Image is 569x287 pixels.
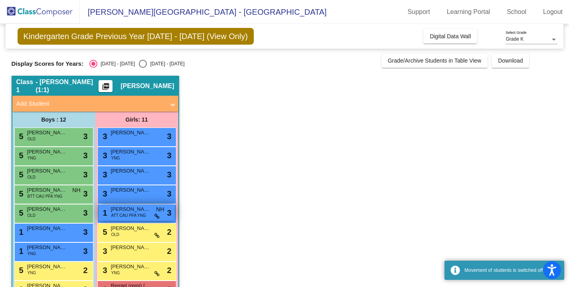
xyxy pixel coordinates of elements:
span: 3 [167,207,171,219]
span: [PERSON_NAME] [27,205,67,213]
span: [PERSON_NAME] ([PERSON_NAME]) Chantarapanont [27,263,67,271]
span: 3 [101,151,107,160]
span: 1 [17,247,24,256]
span: [PERSON_NAME] (or Jack) [PERSON_NAME] [27,129,67,137]
span: Digital Data Wall [430,33,471,39]
span: [PERSON_NAME] [27,186,67,194]
span: 2 [167,226,171,238]
span: 3 [101,170,107,179]
span: 3 [83,169,87,181]
div: [DATE] - [DATE] [97,60,135,67]
span: [PERSON_NAME] [111,205,151,213]
span: [PERSON_NAME] [111,263,151,271]
mat-icon: picture_as_pdf [101,83,111,94]
a: School [500,6,533,18]
span: [PERSON_NAME] [27,224,67,232]
span: YNG [28,270,36,276]
span: 5 [17,170,24,179]
div: Boys : 12 [12,112,95,128]
span: 2 [83,264,87,276]
span: YNG [111,270,120,276]
span: 3 [83,245,87,257]
span: 5 [17,132,24,141]
span: 3 [83,226,87,238]
span: 5 [17,151,24,160]
span: [PERSON_NAME] [111,148,151,156]
span: Kindergarten Grade Previous Year [DATE] - [DATE] (View Only) [18,28,254,45]
span: 3 [83,149,87,161]
span: 3 [101,189,107,198]
span: Class 1 [16,78,36,94]
span: [PERSON_NAME] [27,148,67,156]
span: OLD [28,136,36,142]
span: YNG [28,155,36,161]
span: 3 [167,149,171,161]
span: BTT CAU PFA YNG [28,193,63,199]
a: Logout [537,6,569,18]
span: YNG [111,155,120,161]
span: - [PERSON_NAME] (1:1) [36,78,99,94]
div: Girls: 11 [95,112,178,128]
span: 3 [83,188,87,200]
div: [DATE] - [DATE] [147,60,184,67]
span: 2 [167,245,171,257]
span: 2 [167,264,171,276]
mat-expansion-panel-header: Add Student [12,96,178,112]
span: [PERSON_NAME] [111,244,151,252]
span: [PERSON_NAME] [111,129,151,137]
span: 5 [101,228,107,236]
span: 3 [101,266,107,275]
span: OLD [28,212,36,218]
a: Support [401,6,437,18]
span: OLD [111,232,120,238]
span: [PERSON_NAME][GEOGRAPHIC_DATA] - [GEOGRAPHIC_DATA] [80,6,327,18]
span: [PERSON_NAME] [121,82,174,90]
span: NH [156,205,164,214]
span: 5 [17,266,24,275]
span: Download [498,57,523,64]
span: 1 [101,208,107,217]
button: Print Students Details [99,80,113,92]
span: 5 [17,189,24,198]
a: Learning Portal [441,6,497,18]
span: 3 [101,132,107,141]
mat-radio-group: Select an option [89,60,184,68]
span: 3 [167,130,171,142]
span: Grade K [506,36,524,42]
div: Movement of students is switched off [464,267,558,274]
span: YNG [28,251,36,257]
span: [PERSON_NAME] ([PERSON_NAME] [27,244,67,252]
span: 3 [101,247,107,256]
span: 3 [167,188,171,200]
span: 3 [83,130,87,142]
span: [PERSON_NAME] [111,224,151,232]
button: Download [492,53,529,68]
span: [PERSON_NAME] [111,186,151,194]
button: Grade/Archive Students in Table View [381,53,488,68]
span: 3 [83,207,87,219]
span: ATT CAU PFA YNG [111,212,146,218]
span: [PERSON_NAME] [111,167,151,175]
span: 3 [167,169,171,181]
span: [PERSON_NAME] [27,167,67,175]
span: Display Scores for Years: [12,60,84,67]
span: NH [72,186,80,195]
span: OLD [28,174,36,180]
span: 5 [17,208,24,217]
mat-panel-title: Add Student [16,99,165,108]
button: Digital Data Wall [423,29,477,43]
span: 1 [17,228,24,236]
span: Grade/Archive Students in Table View [388,57,482,64]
